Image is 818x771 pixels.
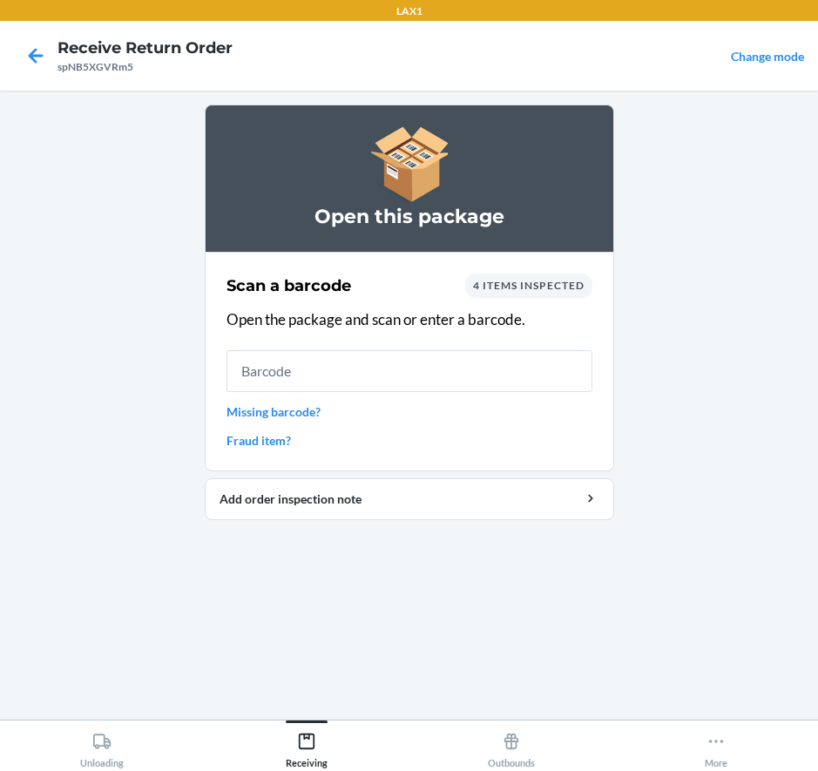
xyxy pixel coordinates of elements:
[226,203,592,231] h3: Open this package
[286,725,328,768] div: Receiving
[613,720,818,768] button: More
[226,431,592,450] a: Fraud item?
[409,720,614,768] button: Outbounds
[57,37,233,59] h4: Receive Return Order
[705,725,727,768] div: More
[226,402,592,421] a: Missing barcode?
[473,279,585,292] span: 4 items inspected
[488,725,535,768] div: Outbounds
[226,274,351,297] h2: Scan a barcode
[80,725,124,768] div: Unloading
[205,478,614,520] button: Add order inspection note
[226,350,592,392] input: Barcode
[731,49,804,64] a: Change mode
[220,490,599,508] div: Add order inspection note
[57,59,233,75] div: spNB5XGVRm5
[205,720,409,768] button: Receiving
[226,308,592,331] p: Open the package and scan or enter a barcode.
[396,3,423,19] p: LAX1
